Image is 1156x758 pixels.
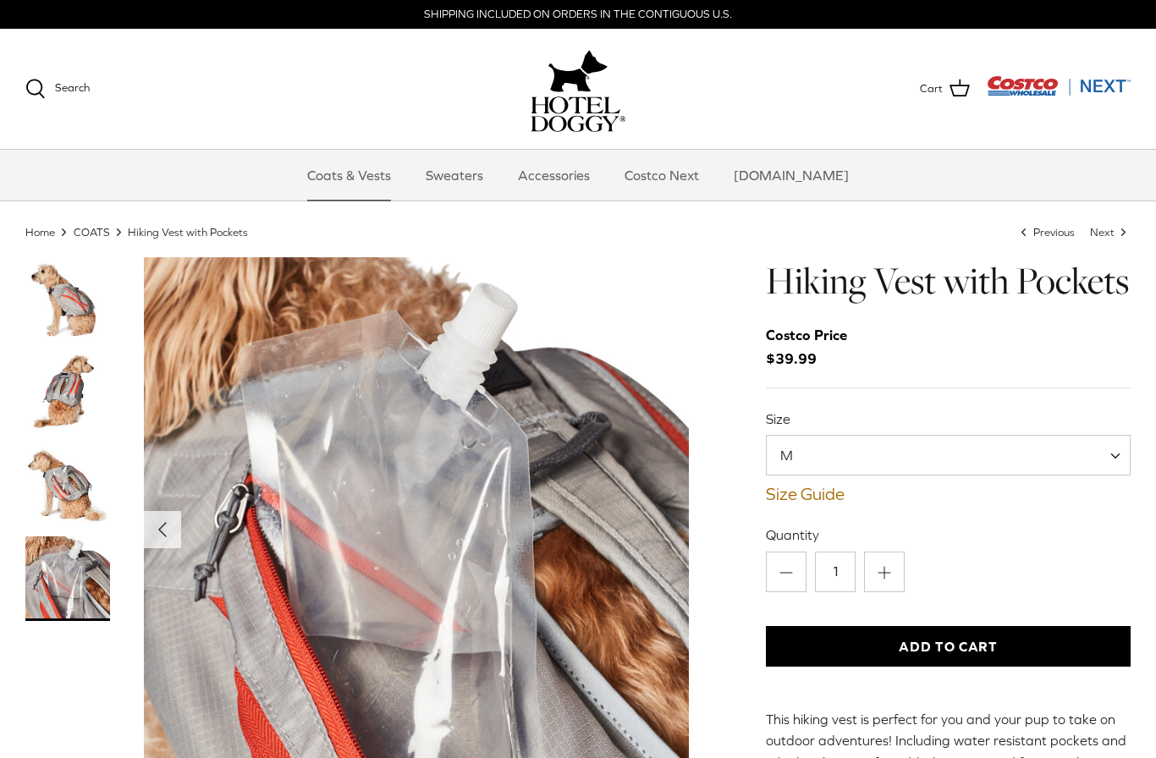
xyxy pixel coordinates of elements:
input: Quantity [815,552,856,592]
a: Previous [1017,225,1077,238]
a: Thumbnail Link [25,350,110,435]
a: Hiking Vest with Pockets [128,225,248,238]
a: Thumbnail Link [25,257,110,342]
a: Thumbnail Link [25,443,110,528]
a: Search [25,79,90,99]
label: Quantity [766,525,1131,544]
a: Home [25,225,55,238]
img: hoteldoggy.com [548,46,608,96]
h1: Hiking Vest with Pockets [766,257,1131,305]
a: Costco Next [609,150,714,200]
span: M [766,435,1131,475]
a: Size Guide [766,484,1131,504]
a: Next [1090,225,1131,238]
a: hoteldoggy.com hoteldoggycom [531,46,625,132]
span: $39.99 [766,324,864,370]
a: Accessories [503,150,605,200]
label: Size [766,409,1131,428]
div: Costco Price [766,324,847,347]
img: Costco Next [987,75,1131,96]
span: Previous [1033,225,1075,238]
a: COATS [74,225,110,238]
span: M [767,446,827,464]
a: Visit Costco Next [987,86,1131,99]
span: Next [1090,225,1115,238]
span: Search [55,81,90,94]
a: Coats & Vests [292,150,406,200]
button: Add to Cart [766,626,1131,667]
nav: Breadcrumbs [25,224,1131,240]
a: Cart [920,78,970,100]
a: [DOMAIN_NAME] [718,150,864,200]
img: hoteldoggycom [531,96,625,132]
a: Thumbnail Link [25,536,110,621]
a: Sweaters [410,150,498,200]
span: Cart [920,80,943,98]
button: Previous [144,511,181,548]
